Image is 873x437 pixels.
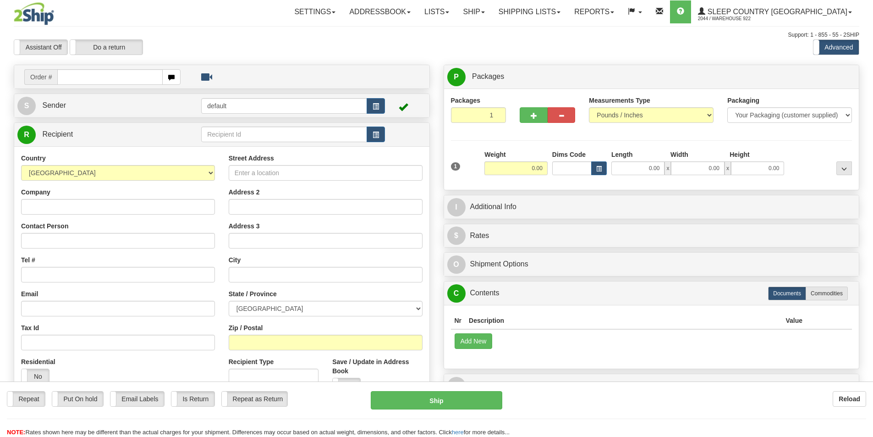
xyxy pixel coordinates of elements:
[447,255,856,274] a: OShipment Options
[492,0,567,23] a: Shipping lists
[472,72,504,80] span: Packages
[201,98,367,114] input: Sender Id
[22,369,49,384] label: No
[14,40,67,55] label: Assistant Off
[670,150,688,159] label: Width
[836,161,852,175] div: ...
[465,312,782,329] th: Description
[70,40,143,55] label: Do a return
[42,130,73,138] span: Recipient
[447,198,466,216] span: I
[17,96,201,115] a: S Sender
[456,0,491,23] a: Ship
[447,198,856,216] a: IAdditional Info
[552,150,586,159] label: Dims Code
[806,287,848,300] label: Commodities
[21,255,35,265] label: Tel #
[417,0,456,23] a: Lists
[201,127,367,142] input: Recipient Id
[727,96,759,105] label: Packaging
[705,8,847,16] span: Sleep Country [GEOGRAPHIC_DATA]
[333,378,360,393] label: No
[768,287,806,300] label: Documents
[229,165,423,181] input: Enter a location
[452,429,464,436] a: here
[7,392,45,406] label: Repeat
[229,188,260,197] label: Address 2
[21,289,38,299] label: Email
[664,161,671,175] span: x
[447,376,856,395] a: RReturn Shipment
[839,395,860,403] b: Reload
[447,227,466,245] span: $
[21,323,39,332] label: Tax Id
[110,392,164,406] label: Email Labels
[852,171,872,265] iframe: chat widget
[447,377,466,395] span: R
[21,357,55,366] label: Residential
[229,154,274,163] label: Street Address
[7,429,25,436] span: NOTE:
[21,154,46,163] label: Country
[24,69,57,85] span: Order #
[611,150,633,159] label: Length
[691,0,859,23] a: Sleep Country [GEOGRAPHIC_DATA] 2044 / Warehouse 922
[229,357,274,366] label: Recipient Type
[447,284,856,303] a: CContents
[447,284,466,303] span: C
[567,0,621,23] a: Reports
[21,188,50,197] label: Company
[455,333,493,349] button: Add New
[451,312,466,329] th: Nr
[447,68,466,86] span: P
[14,31,859,39] div: Support: 1 - 855 - 55 - 2SHIP
[52,392,103,406] label: Put On hold
[229,221,260,231] label: Address 3
[451,162,461,171] span: 1
[447,67,856,86] a: P Packages
[14,2,54,25] img: logo2044.jpg
[17,126,36,144] span: R
[833,391,866,407] button: Reload
[342,0,417,23] a: Addressbook
[42,101,66,109] span: Sender
[813,40,859,55] label: Advanced
[730,150,750,159] label: Height
[17,125,181,144] a: R Recipient
[171,392,214,406] label: Is Return
[782,312,806,329] th: Value
[484,150,505,159] label: Weight
[589,96,650,105] label: Measurements Type
[21,221,68,231] label: Contact Person
[447,255,466,274] span: O
[698,14,767,23] span: 2044 / Warehouse 922
[229,323,263,332] label: Zip / Postal
[725,161,731,175] span: x
[287,0,342,23] a: Settings
[332,357,422,376] label: Save / Update in Address Book
[371,391,502,409] button: Ship
[229,255,241,265] label: City
[229,289,277,299] label: State / Province
[17,97,36,115] span: S
[447,227,856,245] a: $Rates
[451,96,481,105] label: Packages
[222,392,287,406] label: Repeat as Return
